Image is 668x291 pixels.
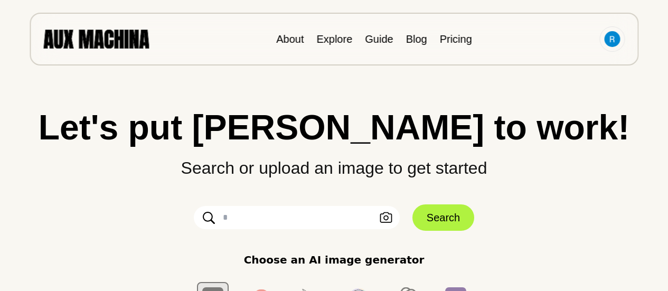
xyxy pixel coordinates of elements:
img: AUX MACHINA [43,30,149,48]
a: Explore [316,33,352,45]
a: About [276,33,304,45]
a: Pricing [440,33,472,45]
button: Search [412,204,474,231]
h1: Let's put [PERSON_NAME] to work! [21,110,647,145]
a: Guide [365,33,393,45]
p: Choose an AI image generator [244,252,425,268]
p: Search or upload an image to get started [21,145,647,181]
img: Avatar [604,31,620,47]
a: Blog [406,33,427,45]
